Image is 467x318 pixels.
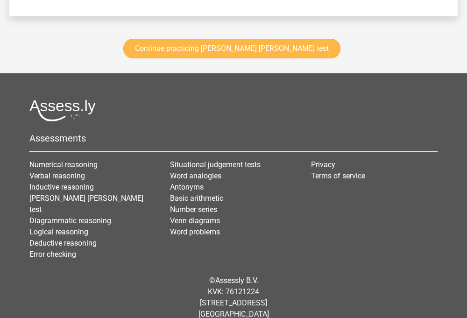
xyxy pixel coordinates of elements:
[311,171,365,180] a: Terms of service
[123,39,340,58] a: Continue practicing [PERSON_NAME] [PERSON_NAME] test
[170,216,220,225] a: Venn diagrams
[170,171,221,180] a: Word analogies
[29,171,85,180] a: Verbal reasoning
[170,160,261,169] a: Situational judgement tests
[29,133,438,144] h5: Assessments
[29,216,111,225] a: Diagrammatic reasoning
[29,183,94,191] a: Inductive reasoning
[29,194,143,214] a: [PERSON_NAME] [PERSON_NAME] test
[29,227,88,236] a: Logical reasoning
[29,239,97,247] a: Deductive reasoning
[311,160,335,169] a: Privacy
[29,160,98,169] a: Numerical reasoning
[170,205,217,214] a: Number series
[29,250,76,259] a: Error checking
[170,227,220,236] a: Word problems
[170,194,223,203] a: Basic arithmetic
[29,99,96,121] img: Assessly logo
[170,183,204,191] a: Antonyms
[215,276,258,285] a: Assessly B.V.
